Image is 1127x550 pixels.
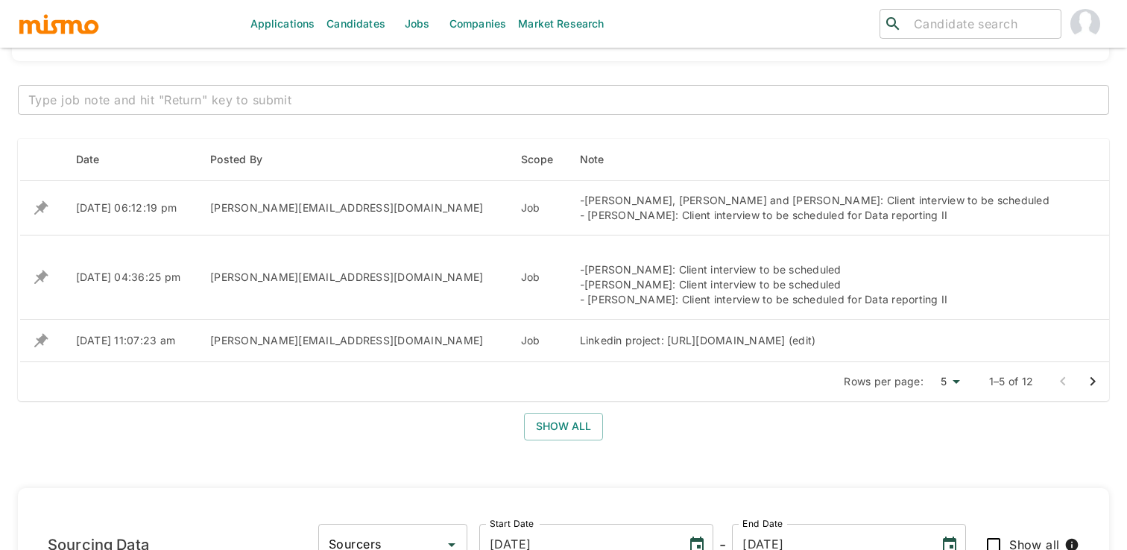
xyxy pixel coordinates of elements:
td: [PERSON_NAME][EMAIL_ADDRESS][DOMAIN_NAME] [198,181,509,236]
td: Job [509,181,568,236]
div: -[PERSON_NAME]: Client interview to be scheduled -[PERSON_NAME]: Client interview to be scheduled... [580,247,1073,307]
td: [DATE] 04:36:25 pm [64,236,198,320]
th: Posted By [198,139,509,181]
input: Candidate search [908,13,1055,34]
td: Job [509,236,568,320]
table: enhanced table [18,139,1109,362]
img: logo [18,13,100,35]
label: Start Date [490,517,534,530]
th: Scope [509,139,568,181]
button: Show all [524,413,603,440]
div: Linkedin project: [URL][DOMAIN_NAME] (edit) [580,333,1073,348]
img: Gabriel Hernandez [1070,9,1100,39]
div: 5 [929,371,965,393]
td: Job [509,320,568,362]
th: Date [64,139,198,181]
td: [DATE] 11:07:23 am [64,320,198,362]
button: Go to next page [1078,367,1108,396]
td: [PERSON_NAME][EMAIL_ADDRESS][DOMAIN_NAME] [198,236,509,320]
label: End Date [742,517,783,530]
td: [PERSON_NAME][EMAIL_ADDRESS][DOMAIN_NAME] [198,320,509,362]
td: [DATE] 06:12:19 pm [64,181,198,236]
div: -[PERSON_NAME], [PERSON_NAME] and [PERSON_NAME]: Client interview to be scheduled - [PERSON_NAME]... [580,193,1073,223]
p: Rows per page: [844,374,924,389]
th: Note [568,139,1085,181]
p: 1–5 of 12 [989,374,1033,389]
